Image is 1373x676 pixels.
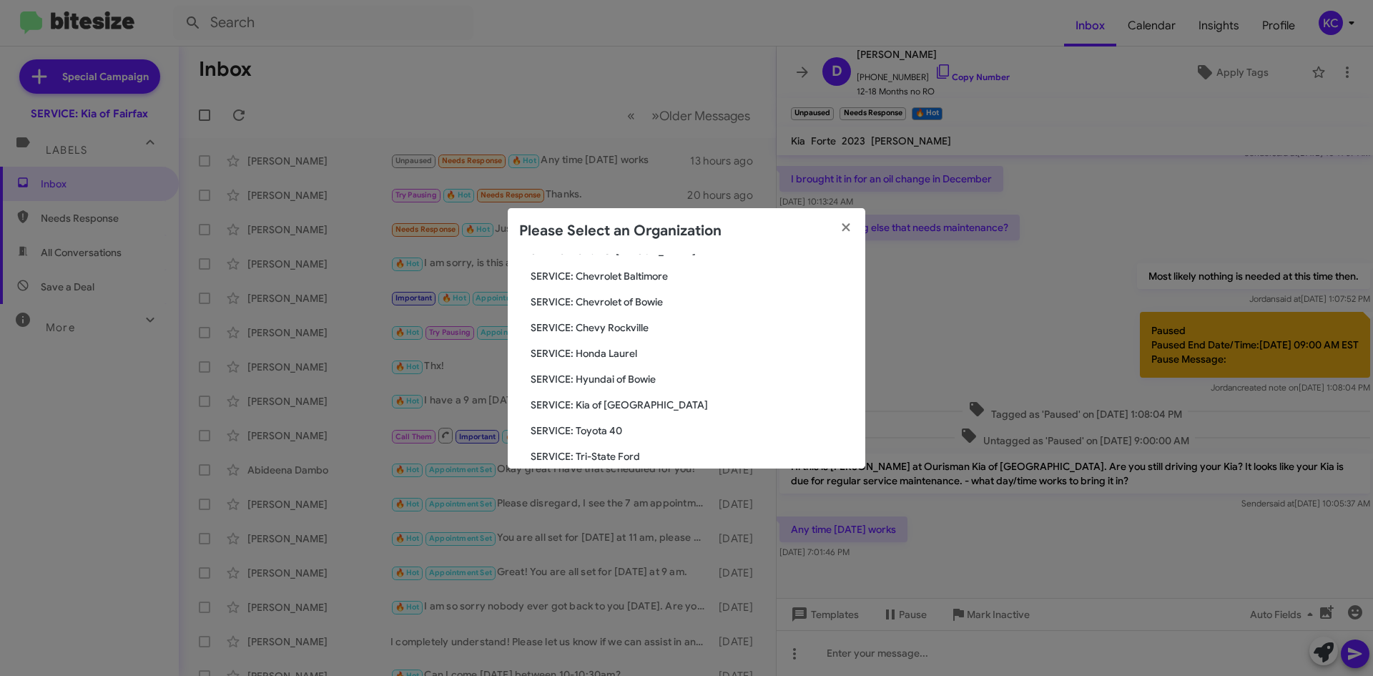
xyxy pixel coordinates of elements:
h2: Please Select an Organization [519,220,722,243]
span: SERVICE: Chevrolet of Bowie [531,295,854,309]
span: SERVICE: Hyundai of Bowie [531,372,854,386]
span: SERVICE: Tri-State Ford [531,449,854,464]
span: SERVICE: Honda Laurel [531,346,854,361]
span: SERVICE: Toyota 40 [531,423,854,438]
span: SERVICE: Chevrolet Baltimore [531,269,854,283]
span: SERVICE: Kia of [GEOGRAPHIC_DATA] [531,398,854,412]
span: SERVICE: Chevy Rockville [531,320,854,335]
